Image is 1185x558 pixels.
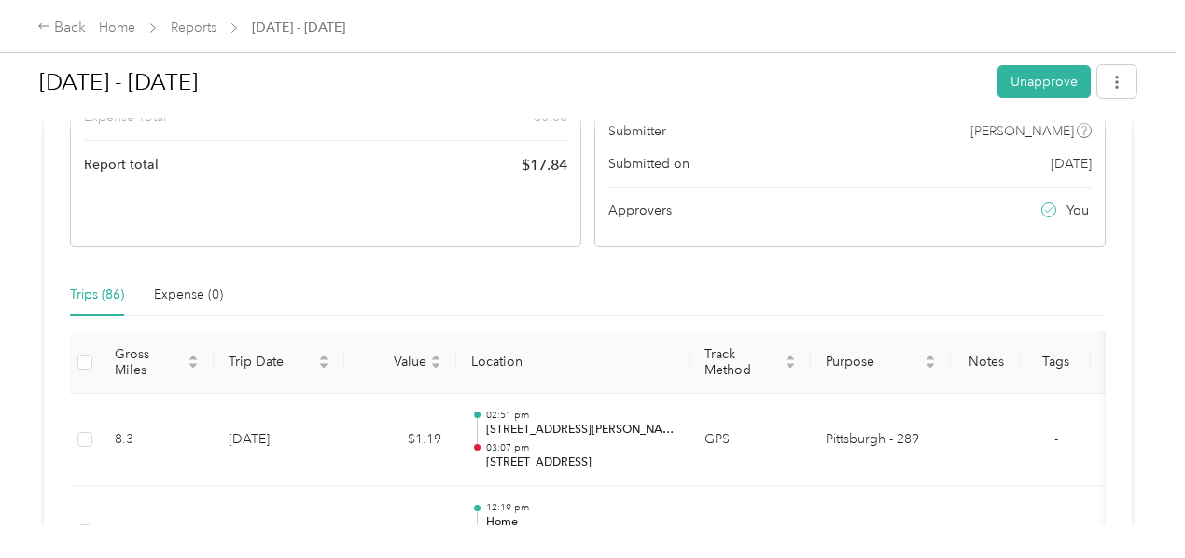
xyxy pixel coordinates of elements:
[1066,201,1089,220] span: You
[214,394,344,487] td: [DATE]
[486,441,675,454] p: 03:07 pm
[188,360,199,371] span: caret-down
[252,18,345,37] span: [DATE] - [DATE]
[1051,154,1092,174] span: [DATE]
[84,155,159,174] span: Report total
[359,354,426,370] span: Value
[70,285,124,305] div: Trips (86)
[318,352,329,363] span: caret-up
[229,354,314,370] span: Trip Date
[171,20,216,35] a: Reports
[430,352,441,363] span: caret-up
[100,394,214,487] td: 8.3
[785,360,796,371] span: caret-down
[690,394,811,487] td: GPS
[690,331,811,394] th: Track Method
[997,65,1091,98] button: Unapprove
[486,514,675,531] p: Home
[1054,431,1058,447] span: -
[344,331,456,394] th: Value
[608,154,690,174] span: Submitted on
[522,154,567,176] span: $ 17.84
[39,60,984,105] h1: Aug 1 - 31, 2025
[811,331,951,394] th: Purpose
[344,394,456,487] td: $1.19
[1021,331,1091,394] th: Tags
[785,352,796,363] span: caret-up
[100,331,214,394] th: Gross Miles
[37,17,86,39] div: Back
[188,352,199,363] span: caret-up
[430,360,441,371] span: caret-down
[456,331,690,394] th: Location
[318,360,329,371] span: caret-down
[486,422,675,439] p: [STREET_ADDRESS][PERSON_NAME]
[608,201,672,220] span: Approvers
[486,409,675,422] p: 02:51 pm
[811,394,951,487] td: Pittsburgh - 289
[704,346,781,378] span: Track Method
[925,352,936,363] span: caret-up
[486,454,675,471] p: [STREET_ADDRESS]
[486,501,675,514] p: 12:19 pm
[826,354,921,370] span: Purpose
[1054,523,1058,539] span: -
[115,346,184,378] span: Gross Miles
[951,331,1021,394] th: Notes
[925,360,936,371] span: caret-down
[154,285,223,305] div: Expense (0)
[1080,453,1185,558] iframe: Everlance-gr Chat Button Frame
[99,20,135,35] a: Home
[214,331,344,394] th: Trip Date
